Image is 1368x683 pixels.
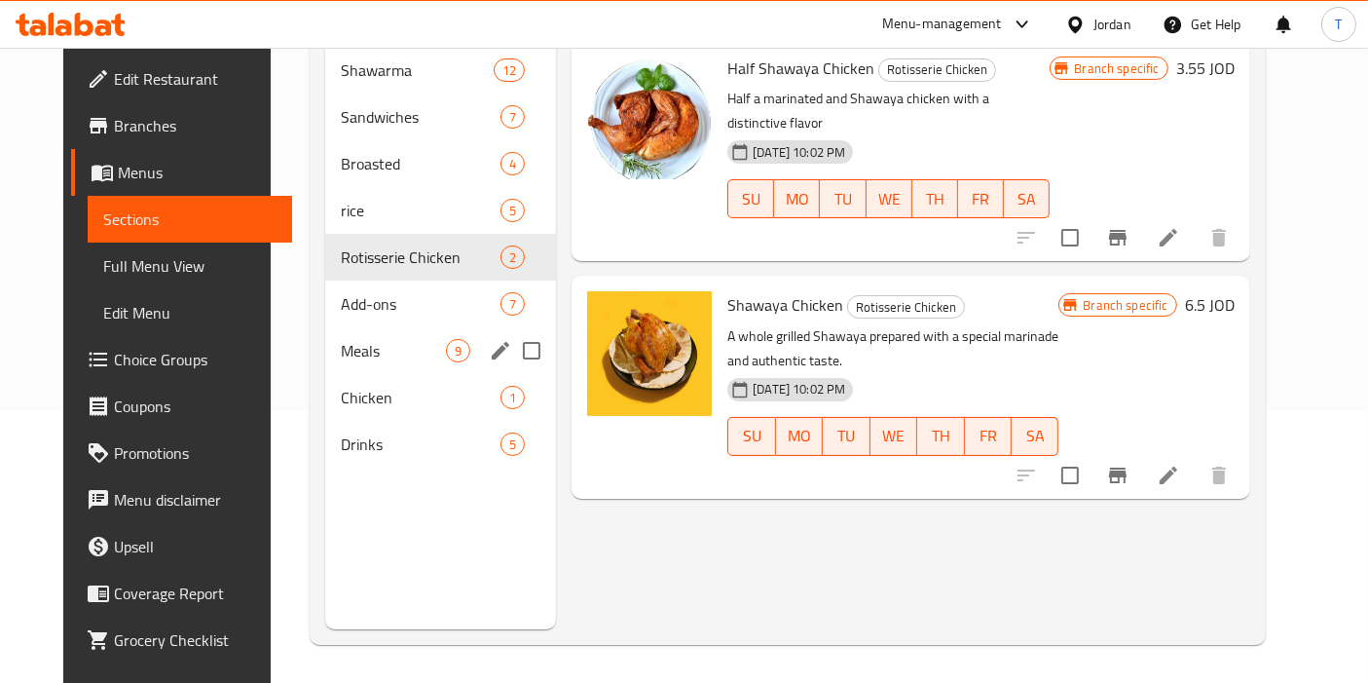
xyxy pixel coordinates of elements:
div: Rotisserie Chicken [878,58,996,82]
button: Branch-specific-item [1094,214,1141,261]
button: WE [870,417,917,456]
button: SU [727,179,774,218]
span: 7 [501,295,524,314]
a: Edit Restaurant [71,56,292,102]
span: 5 [501,436,524,454]
a: Sections [88,196,292,243]
span: TH [920,185,950,213]
div: items [500,152,525,175]
span: TU [828,185,858,213]
button: TU [820,179,866,218]
p: Half a marinated and Shawaya chicken with a distinctive flavor [727,87,1050,135]
span: Select to update [1050,217,1091,258]
div: Sandwiches7 [325,94,557,140]
img: Half Shawaya Chicken [587,55,712,179]
button: TU [823,417,869,456]
span: Shawarma [341,58,494,82]
span: SU [736,422,767,450]
button: WE [867,179,912,218]
span: Branches [114,114,277,137]
div: Rotisserie Chicken [847,295,965,319]
span: [DATE] 10:02 PM [745,143,853,162]
h6: 6.5 JOD [1185,291,1235,319]
a: Edit Menu [88,289,292,336]
span: Rotisserie Chicken [879,58,995,81]
div: Chicken1 [325,374,557,421]
img: Shawaya Chicken [587,291,712,416]
span: SA [1019,422,1051,450]
span: Half Shawaya Chicken [727,54,874,83]
div: Broasted4 [325,140,557,187]
span: Add-ons [341,292,500,316]
span: Sandwiches [341,105,500,129]
span: Sections [103,208,277,231]
span: FR [973,422,1004,450]
div: Rotisserie Chicken2 [325,234,557,281]
div: rice5 [325,187,557,234]
div: items [494,58,525,82]
div: Meals9edit [325,327,557,374]
span: SA [1012,185,1042,213]
button: delete [1196,452,1242,499]
span: TH [925,422,956,450]
span: Coverage Report [114,582,277,605]
span: Broasted [341,152,500,175]
span: Drinks [341,433,500,456]
span: TU [831,422,862,450]
span: 5 [501,202,524,220]
button: TH [917,417,964,456]
span: WE [874,185,905,213]
span: Menus [118,161,277,184]
span: Coupons [114,395,277,418]
span: SU [736,185,766,213]
div: items [500,386,525,409]
nav: Menu sections [325,39,557,475]
button: SA [1004,179,1050,218]
button: SU [727,417,775,456]
div: items [500,433,525,456]
span: rice [341,199,500,222]
span: MO [782,185,812,213]
div: Chicken [341,386,500,409]
a: Menu disclaimer [71,476,292,523]
div: Drinks5 [325,421,557,468]
a: Grocery Checklist [71,617,292,664]
button: FR [965,417,1012,456]
button: MO [774,179,820,218]
button: delete [1196,214,1242,261]
span: 1 [501,389,524,407]
span: Branch specific [1075,296,1175,315]
span: Menu disclaimer [114,488,277,512]
div: Jordan [1093,14,1131,35]
span: Branch specific [1066,59,1166,78]
span: MO [784,422,815,450]
h6: 3.55 JOD [1176,55,1235,82]
div: Menu-management [882,13,1002,36]
span: T [1335,14,1342,35]
a: Coverage Report [71,570,292,617]
span: Upsell [114,535,277,558]
span: 4 [501,155,524,173]
a: Choice Groups [71,336,292,383]
a: Edit menu item [1157,464,1180,487]
span: Select to update [1050,455,1091,496]
button: FR [958,179,1004,218]
button: edit [486,336,515,365]
div: Add-ons7 [325,281,557,327]
span: Rotisserie Chicken [848,296,964,319]
a: Full Menu View [88,243,292,289]
a: Edit menu item [1157,226,1180,249]
span: Rotisserie Chicken [341,246,500,269]
span: Full Menu View [103,254,277,278]
span: 12 [495,61,524,80]
span: WE [878,422,909,450]
button: SA [1012,417,1058,456]
div: items [446,339,470,362]
span: FR [966,185,996,213]
a: Menus [71,149,292,196]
